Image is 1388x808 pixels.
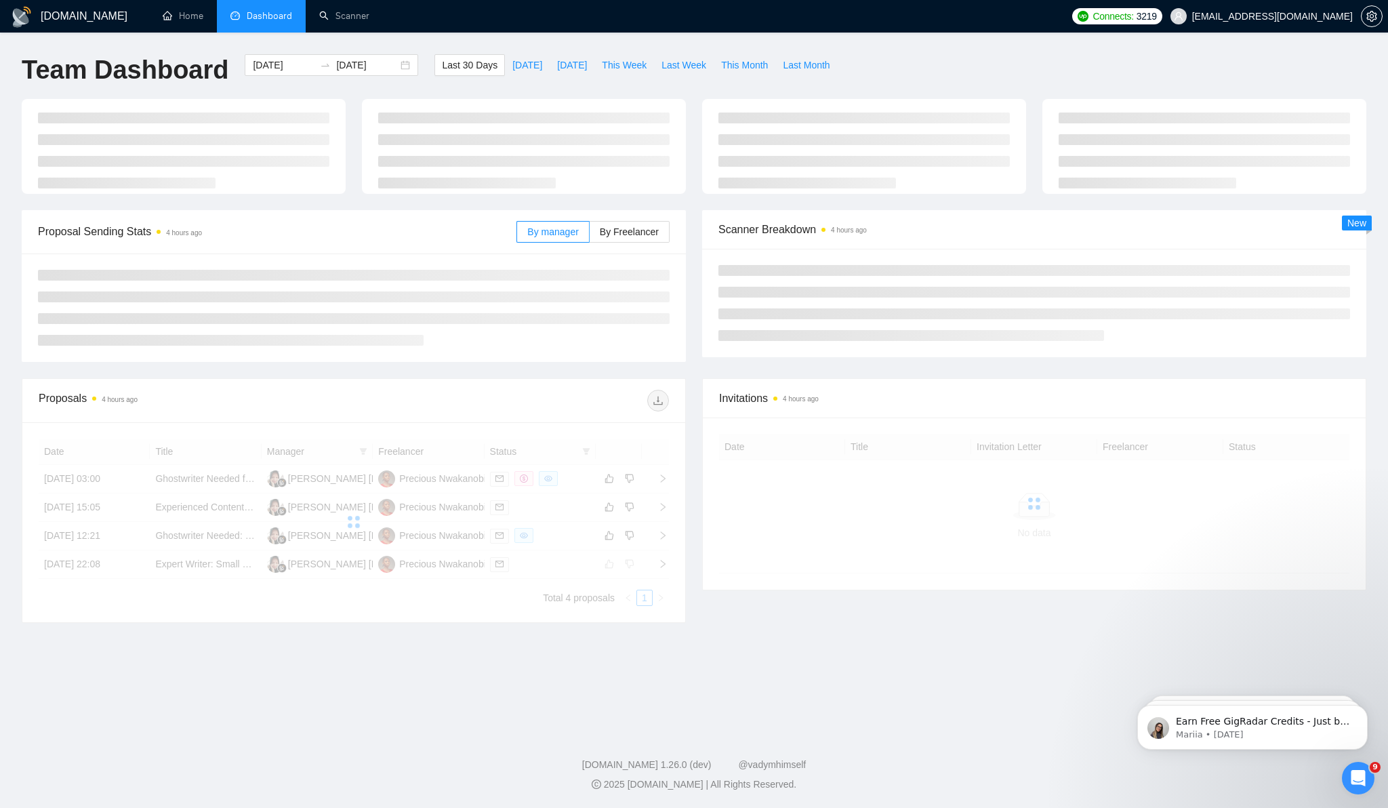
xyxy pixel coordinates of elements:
span: This Week [602,58,647,73]
span: dashboard [230,11,240,20]
span: Last Week [661,58,706,73]
span: Proposal Sending Stats [38,223,516,240]
time: 4 hours ago [783,395,819,403]
button: Last Month [775,54,837,76]
span: Scanner Breakdown [718,221,1350,238]
div: 2025 [DOMAIN_NAME] | All Rights Reserved. [11,777,1377,792]
button: [DATE] [550,54,594,76]
span: Dashboard [247,10,292,22]
button: Last 30 Days [434,54,505,76]
span: to [320,60,331,70]
img: logo [11,6,33,28]
span: By Freelancer [600,226,659,237]
button: Last Week [654,54,714,76]
span: copyright [592,780,601,789]
span: Connects: [1093,9,1133,24]
input: End date [336,58,398,73]
span: 3219 [1137,9,1157,24]
h1: Team Dashboard [22,54,228,86]
a: @vadymhimself [738,759,806,770]
span: user [1174,12,1183,21]
span: Invitations [719,390,1349,407]
button: This Month [714,54,775,76]
iframe: Intercom notifications message [1117,676,1388,771]
button: [DATE] [505,54,550,76]
time: 4 hours ago [831,226,867,234]
span: setting [1362,11,1382,22]
span: swap-right [320,60,331,70]
a: searchScanner [319,10,369,22]
time: 4 hours ago [102,396,138,403]
a: homeHome [163,10,203,22]
span: 9 [1370,762,1381,773]
span: New [1347,218,1366,228]
input: Start date [253,58,314,73]
button: setting [1361,5,1383,27]
a: [DOMAIN_NAME] 1.26.0 (dev) [582,759,712,770]
span: Last Month [783,58,830,73]
time: 4 hours ago [166,229,202,237]
span: This Month [721,58,768,73]
div: Proposals [39,390,354,411]
button: This Week [594,54,654,76]
span: By manager [527,226,578,237]
span: [DATE] [512,58,542,73]
span: Last 30 Days [442,58,497,73]
iframe: Intercom live chat [1342,762,1374,794]
a: setting [1361,11,1383,22]
img: upwork-logo.png [1078,11,1088,22]
span: [DATE] [557,58,587,73]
